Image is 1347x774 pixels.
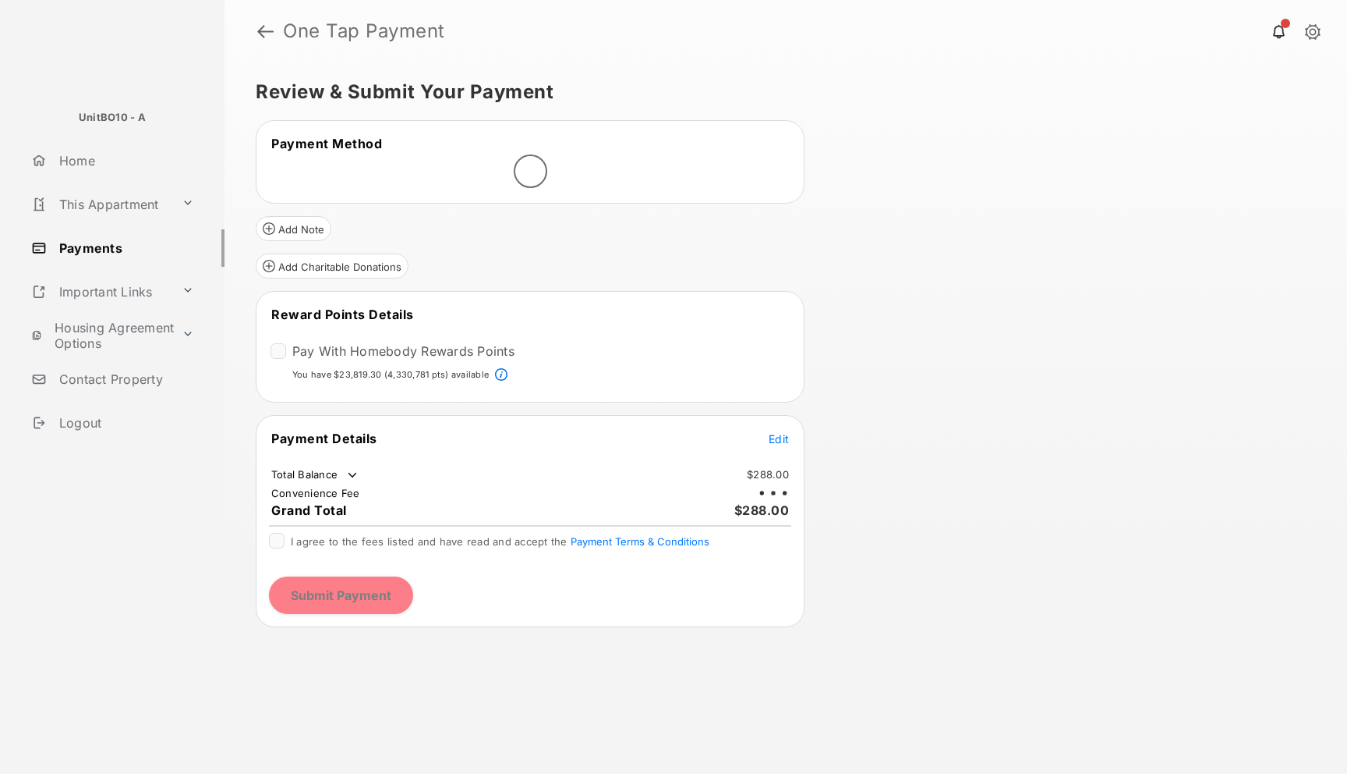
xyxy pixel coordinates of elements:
[292,343,514,359] label: Pay With Homebody Rewards Points
[25,404,224,442] a: Logout
[270,486,361,500] td: Convenience Fee
[25,229,224,267] a: Payments
[25,360,224,398] a: Contact Property
[571,535,709,548] button: I agree to the fees listed and have read and accept the
[79,110,146,126] p: UnitBO10 - A
[292,368,489,382] p: You have $23,819.30 (4,330,781 pts) available
[734,502,790,518] span: $288.00
[25,317,175,354] a: Housing Agreement Options
[25,142,224,179] a: Home
[256,216,331,241] button: Add Note
[769,431,789,446] button: Edit
[256,83,1303,101] h5: Review & Submit Your Payment
[769,432,789,446] span: Edit
[269,577,413,614] button: Submit Payment
[291,535,709,548] span: I agree to the fees listed and have read and accept the
[271,136,382,151] span: Payment Method
[283,22,445,41] strong: One Tap Payment
[271,502,347,518] span: Grand Total
[271,307,414,322] span: Reward Points Details
[271,431,377,446] span: Payment Details
[25,273,175,311] a: Important Links
[746,467,790,481] td: $288.00
[256,254,408,279] button: Add Charitable Donations
[270,467,360,483] td: Total Balance
[25,186,175,223] a: This Appartment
